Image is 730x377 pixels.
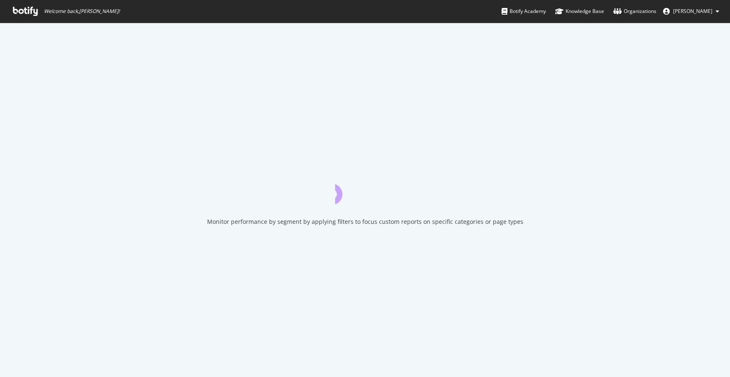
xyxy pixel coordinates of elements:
[335,174,395,204] div: animation
[44,8,120,15] span: Welcome back, [PERSON_NAME] !
[613,7,656,15] div: Organizations
[555,7,604,15] div: Knowledge Base
[502,7,546,15] div: Botify Academy
[207,218,523,226] div: Monitor performance by segment by applying filters to focus custom reports on specific categories...
[656,5,726,18] button: [PERSON_NAME]
[673,8,712,15] span: Matthew Edgar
